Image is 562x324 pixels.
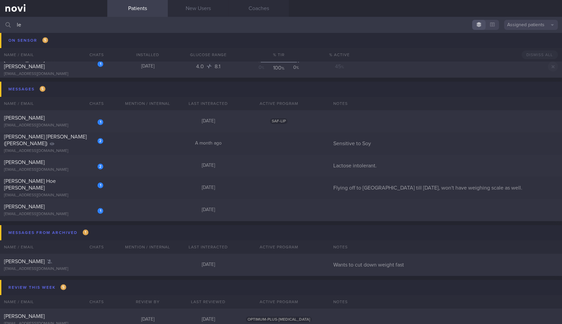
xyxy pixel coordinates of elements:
[238,97,319,110] div: Active Program
[196,64,205,69] span: 4.0
[4,46,103,51] div: [PERSON_NAME][EMAIL_ADDRESS][DOMAIN_NAME]
[4,212,103,217] div: [EMAIL_ADDRESS][DOMAIN_NAME]
[4,160,45,165] span: [PERSON_NAME]
[117,295,178,309] div: Review By
[259,65,271,71] div: 0
[178,140,238,147] div: A month ago
[117,317,178,323] div: [DATE]
[178,207,238,213] div: [DATE]
[98,119,103,125] div: 1
[4,123,103,128] div: [EMAIL_ADDRESS][DOMAIN_NAME]
[238,240,319,254] div: Active Program
[215,64,220,69] span: 8.1
[4,204,45,209] span: [PERSON_NAME]
[178,295,238,309] div: Last Reviewed
[80,240,107,254] div: Chats
[98,61,103,67] div: 1
[329,295,562,309] div: Notes
[287,65,299,71] div: 0
[4,149,103,154] div: [EMAIL_ADDRESS][DOMAIN_NAME]
[98,208,103,214] div: 1
[80,295,107,309] div: Chats
[98,164,103,169] div: 2
[319,41,360,48] div: 88
[4,314,45,319] span: [PERSON_NAME]
[4,267,103,272] div: [EMAIL_ADDRESS][DOMAIN_NAME]
[296,44,299,47] sub: %
[4,38,45,44] span: [PERSON_NAME]
[504,20,558,30] button: Assigned patients
[4,115,45,121] span: [PERSON_NAME]
[4,193,103,198] div: [EMAIL_ADDRESS][DOMAIN_NAME]
[178,317,238,323] div: [DATE]
[7,283,68,292] div: Review this week
[4,72,103,77] div: [EMAIL_ADDRESS][DOMAIN_NAME]
[341,43,344,47] sub: %
[7,85,47,94] div: Messages
[270,118,288,124] span: SAF-LIP
[83,230,88,235] span: 1
[80,97,107,110] div: Chats
[329,240,562,254] div: Notes
[329,97,562,110] div: Notes
[262,66,264,70] sub: %
[246,317,312,322] span: OPTIMUM-PLUS-[MEDICAL_DATA]
[273,65,285,71] div: 100
[287,42,299,49] div: 0
[117,240,178,254] div: Mention / Internal
[40,86,45,92] span: 5
[4,178,56,191] span: [PERSON_NAME] Hoe [PERSON_NAME]
[238,295,319,309] div: Active Program
[4,134,87,146] span: [PERSON_NAME] [PERSON_NAME] ([PERSON_NAME])
[273,42,285,49] div: 100
[98,138,103,144] div: 2
[117,97,178,110] div: Mention / Internal
[282,67,285,71] sub: %
[117,41,178,47] div: [DATE]
[296,66,299,70] sub: %
[98,183,103,188] div: 1
[4,167,103,172] div: [EMAIL_ADDRESS][DOMAIN_NAME]
[213,42,222,47] span: 10.6
[61,284,66,290] span: 5
[194,42,203,47] span: 4.2
[178,163,238,169] div: [DATE]
[178,118,238,124] div: [DATE]
[178,185,238,191] div: [DATE]
[329,140,562,147] div: Sensitive to Soy
[7,228,90,237] div: Messages from Archived
[4,57,56,69] span: [PERSON_NAME] Hoe [PERSON_NAME]
[329,185,562,191] div: Flying off to [GEOGRAPHIC_DATA] till [DATE], won't have weighing scale as well.
[329,261,562,268] div: Wants to cut down weight fast
[262,44,264,47] sub: %
[259,42,271,49] div: 0
[4,259,45,264] span: [PERSON_NAME]
[117,64,178,70] div: [DATE]
[319,63,360,70] div: 45
[178,240,238,254] div: Last Interacted
[341,65,344,69] sub: %
[282,44,285,48] sub: %
[178,97,238,110] div: Last Interacted
[329,162,562,169] div: Lactose intolerant.
[178,262,238,268] div: [DATE]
